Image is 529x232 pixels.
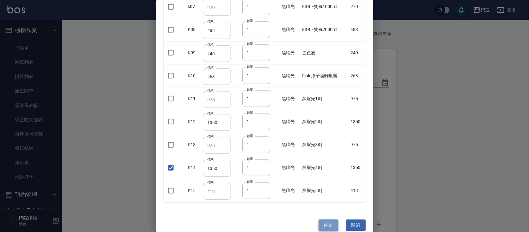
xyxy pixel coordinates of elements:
td: K14 [187,156,201,179]
label: 數量 [247,110,253,115]
td: FIOLE雙氧2000ml [301,18,349,41]
td: 黑曜光 [280,110,301,133]
td: 413 [349,179,365,202]
td: 黑耀光5劑 [301,179,349,202]
label: 價格 [207,134,214,139]
td: 黑曜光 [280,179,301,202]
td: 263 [349,64,365,87]
label: 價格 [207,42,214,47]
td: 488 [349,18,365,41]
label: 數量 [247,42,253,46]
label: 價格 [207,19,214,24]
td: 去色液 [301,41,349,64]
label: 價格 [207,180,214,185]
td: 1350 [349,110,365,133]
label: 價格 [207,88,214,93]
td: 黑曜光 [280,18,301,41]
td: 黑曜光 [280,133,301,156]
label: 價格 [207,111,214,116]
td: K08 [187,18,201,41]
td: K09 [187,41,201,64]
td: 黑曜光 [280,41,301,64]
td: Fiole原子隔離噴霧 [301,64,349,87]
td: K13 [187,133,201,156]
td: 975 [349,133,365,156]
td: 黑曜光 [280,87,301,110]
label: 價格 [207,157,214,162]
td: 975 [349,87,365,110]
td: 黑曜光 [280,156,301,179]
td: 1350 [349,156,365,179]
label: 數量 [247,65,253,69]
label: 數量 [247,87,253,92]
td: 黑曜光 [280,64,301,87]
button: 關閉 [346,220,366,231]
td: 黑耀光1劑 [301,87,349,110]
label: 價格 [207,65,214,70]
label: 數量 [247,180,253,184]
td: 240 [349,41,365,64]
button: 確定 [319,220,338,231]
td: K10 [187,64,201,87]
label: 數量 [247,134,253,138]
label: 數量 [247,157,253,161]
td: 黑耀光4劑 [301,156,349,179]
td: 黑耀光3劑 [301,133,349,156]
td: K12 [187,110,201,133]
label: 數量 [247,19,253,23]
td: K11 [187,87,201,110]
td: 黑耀光2劑 [301,110,349,133]
td: K15 [187,179,201,202]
